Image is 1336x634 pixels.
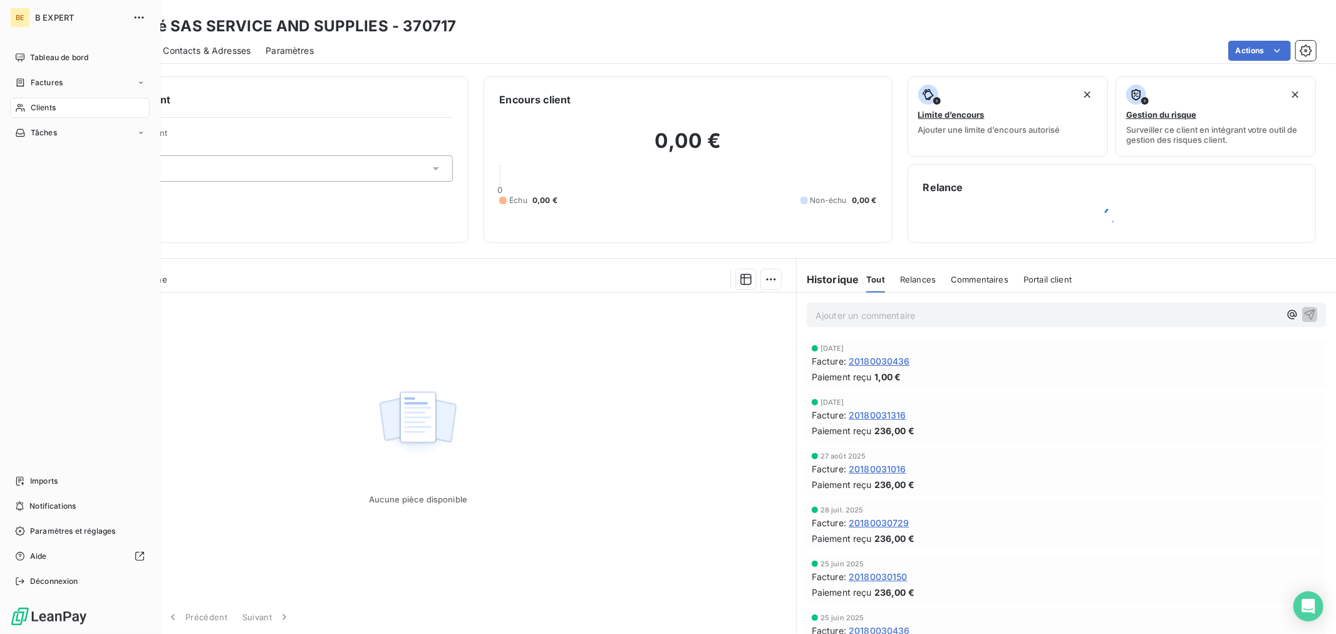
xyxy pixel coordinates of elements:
[849,408,906,422] span: 20180031316
[951,274,1008,284] span: Commentaires
[499,92,571,107] h6: Encours client
[821,560,864,568] span: 25 juin 2025
[874,532,914,545] span: 236,00 €
[497,185,502,195] span: 0
[821,614,864,621] span: 25 juin 2025
[30,576,78,587] span: Déconnexion
[849,516,909,529] span: 20180030729
[1228,41,1291,61] button: Actions
[10,606,88,626] img: Logo LeanPay
[163,44,251,57] span: Contacts & Adresses
[499,128,876,166] h2: 0,00 €
[509,195,527,206] span: Échu
[266,44,314,57] span: Paramètres
[812,370,872,383] span: Paiement reçu
[812,408,846,422] span: Facture :
[812,478,872,491] span: Paiement reçu
[30,52,88,63] span: Tableau de bord
[30,526,115,537] span: Paramètres et réglages
[1023,274,1072,284] span: Portail client
[10,8,30,28] div: BE
[369,494,467,504] span: Aucune pièce disponible
[31,77,63,88] span: Factures
[30,551,47,562] span: Aide
[812,462,846,476] span: Facture :
[821,506,864,514] span: 28 juil. 2025
[849,462,906,476] span: 20180031016
[874,424,914,437] span: 236,00 €
[866,274,885,284] span: Tout
[874,370,901,383] span: 1,00 €
[1126,110,1196,120] span: Gestion du risque
[10,546,150,566] a: Aide
[1293,591,1323,621] div: Open Intercom Messenger
[812,532,872,545] span: Paiement reçu
[849,570,908,583] span: 20180030150
[923,180,1300,195] h6: Relance
[101,128,453,145] span: Propriétés Client
[821,345,844,352] span: [DATE]
[110,15,456,38] h3: Société SAS SERVICE AND SUPPLIES - 370717
[1126,125,1305,145] span: Surveiller ce client en intégrant votre outil de gestion des risques client.
[849,355,910,368] span: 20180030436
[918,125,1060,135] span: Ajouter une limite d’encours autorisé
[908,76,1108,157] button: Limite d’encoursAjouter une limite d’encours autorisé
[1116,76,1316,157] button: Gestion du risqueSurveiller ce client en intégrant votre outil de gestion des risques client.
[812,424,872,437] span: Paiement reçu
[159,604,235,630] button: Précédent
[812,586,872,599] span: Paiement reçu
[852,195,877,206] span: 0,00 €
[797,272,859,287] h6: Historique
[31,127,57,138] span: Tâches
[812,570,846,583] span: Facture :
[378,385,458,462] img: Empty state
[918,110,985,120] span: Limite d’encours
[810,195,847,206] span: Non-échu
[532,195,557,206] span: 0,00 €
[874,586,914,599] span: 236,00 €
[30,476,58,487] span: Imports
[76,92,453,107] h6: Informations client
[821,398,844,406] span: [DATE]
[821,452,866,460] span: 27 août 2025
[812,355,846,368] span: Facture :
[235,604,298,630] button: Suivant
[812,516,846,529] span: Facture :
[35,13,125,23] span: B EXPERT
[900,274,936,284] span: Relances
[874,478,914,491] span: 236,00 €
[31,102,56,113] span: Clients
[29,501,76,512] span: Notifications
